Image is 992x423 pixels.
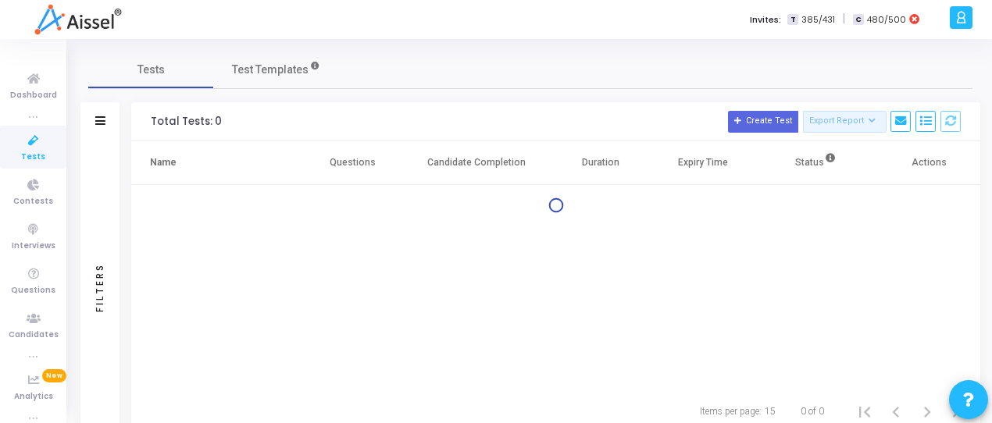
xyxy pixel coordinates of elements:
button: Create Test [728,111,798,133]
div: Filters [93,201,107,373]
label: Invites: [750,13,781,27]
span: Interviews [12,240,55,253]
th: Actions [878,141,980,185]
span: 480/500 [867,13,906,27]
div: 0 of 0 [801,404,824,418]
th: Candidate Completion [405,141,550,185]
span: | [843,11,845,27]
button: Export Report [803,111,887,133]
span: T [787,14,798,26]
th: Duration [549,141,651,185]
div: Items per page: [700,404,762,418]
span: Candidates [9,329,59,342]
img: logo [34,4,121,35]
span: Analytics [14,390,53,403]
span: Questions [11,284,55,297]
span: New [42,369,66,382]
span: C [853,14,863,26]
th: Expiry Time [651,141,754,185]
div: Total Tests: 0 [151,116,222,128]
span: Test Templates [232,62,309,78]
th: Questions [302,141,404,185]
span: Tests [137,62,165,78]
th: Status [755,141,878,185]
div: 15 [765,404,776,418]
span: 385/431 [801,13,835,27]
span: Contests [13,195,53,208]
span: Tests [21,151,45,164]
span: Dashboard [10,89,57,102]
th: Name [131,141,302,185]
